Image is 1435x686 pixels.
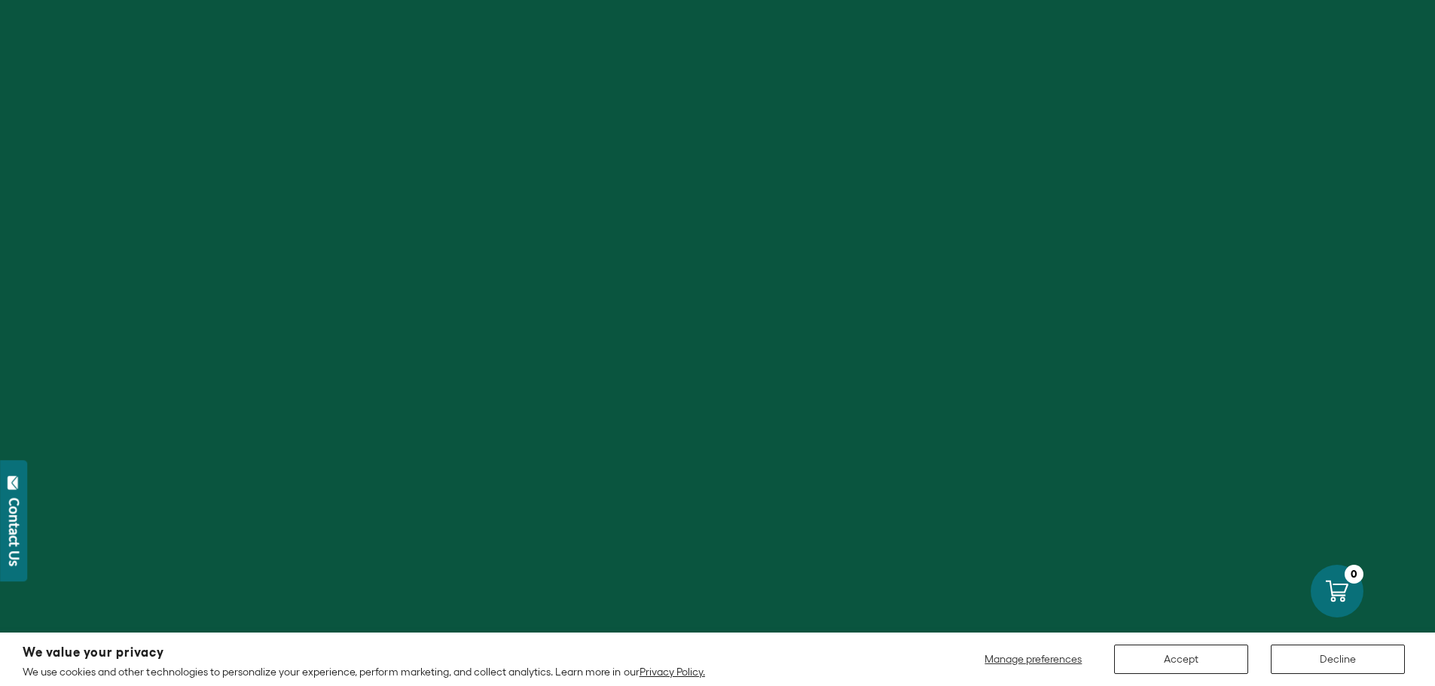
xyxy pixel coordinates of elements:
[1271,645,1405,674] button: Decline
[1114,645,1248,674] button: Accept
[985,653,1082,665] span: Manage preferences
[23,646,705,659] h2: We value your privacy
[23,665,705,678] p: We use cookies and other technologies to personalize your experience, perform marketing, and coll...
[975,645,1092,674] button: Manage preferences
[7,498,22,566] div: Contact Us
[640,666,705,678] a: Privacy Policy.
[1345,565,1363,584] div: 0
